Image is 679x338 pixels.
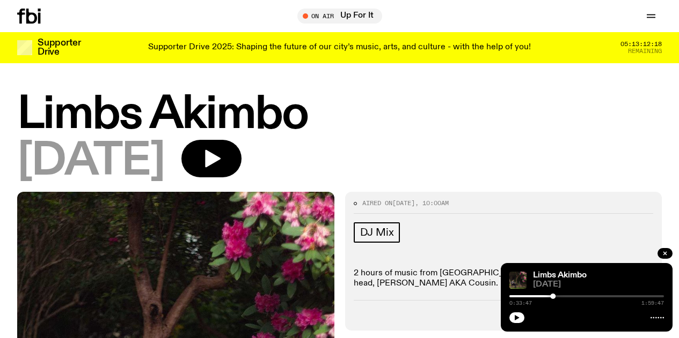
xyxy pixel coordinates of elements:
span: 0:33:47 [509,301,532,306]
span: , 10:00am [415,199,449,207]
h3: Supporter Drive [38,39,81,57]
span: 05:13:12:18 [620,41,662,47]
button: On AirUp For It [297,9,382,24]
span: Remaining [628,48,662,54]
span: [DATE] [533,281,664,289]
img: Jackson sits at an outdoor table, legs crossed and gazing at a black and brown dog also sitting a... [509,272,527,289]
a: DJ Mix [354,222,400,243]
span: [DATE] [392,199,415,207]
h1: Limbs Akimbo [17,93,662,137]
span: [DATE] [17,140,164,183]
span: Aired on [362,199,392,207]
span: 1:59:47 [641,301,664,306]
p: Supporter Drive 2025: Shaping the future of our city’s music, arts, and culture - with the help o... [148,43,531,52]
p: 2 hours of music from [GEOGRAPHIC_DATA]'s Moonshoe Label head, [PERSON_NAME] AKA Cousin. [354,268,654,289]
span: DJ Mix [360,227,394,238]
a: Limbs Akimbo [533,271,587,280]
